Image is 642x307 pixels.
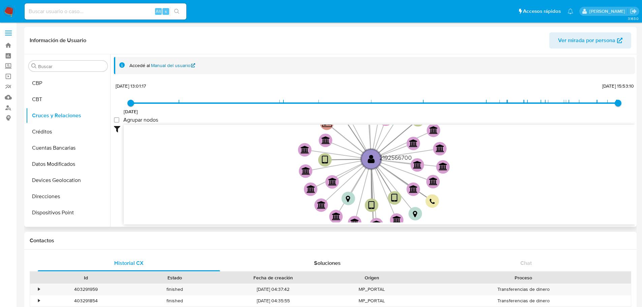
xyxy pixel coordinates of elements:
input: Buscar [38,63,105,69]
button: CBP [26,75,110,91]
h1: Información de Usuario [30,37,86,44]
span: s [165,8,167,14]
a: Manual del usuario [151,62,195,69]
button: Cruces y Relaciones [26,108,110,124]
text:  [346,195,350,203]
div: • [38,286,40,293]
button: CBT [26,91,110,108]
text:  [317,201,326,209]
input: Agrupar nodos [114,117,119,123]
div: MP_PORTAL [328,284,416,295]
text:  [302,167,310,175]
span: Accesos rápidos [523,8,561,15]
button: Créditos [26,124,110,140]
button: Ver mirada por persona [549,32,631,49]
span: Soluciones [314,259,341,267]
div: • [38,298,40,304]
text:  [391,193,398,203]
text:  [393,216,401,224]
text:  [413,210,417,218]
a: Salir [630,8,637,15]
button: Documentación [26,221,110,237]
button: Direcciones [26,188,110,205]
div: finished [130,284,219,295]
button: Buscar [31,63,37,69]
button: Devices Geolocation [26,172,110,188]
span: Alt [156,8,161,14]
div: MP_PORTAL [328,295,416,306]
text:  [429,177,438,185]
div: Estado [135,274,214,281]
span: [DATE] 15:53:10 [602,83,634,89]
h1: Contactos [30,237,631,244]
text:  [413,161,422,169]
text:  [415,115,421,125]
input: Buscar usuario o caso... [25,7,186,16]
text:  [368,201,375,210]
text:  [307,185,315,193]
div: [DATE] 04:37:42 [219,284,328,295]
div: 403291854 [42,295,130,306]
text:  [439,162,448,171]
text:  [409,139,418,147]
text:  [409,185,418,193]
text:  [332,212,341,220]
text:  [322,119,332,128]
div: Proceso [421,274,626,281]
div: Origen [332,274,411,281]
a: Notificaciones [568,8,573,14]
span: Accedé al [129,62,150,69]
text: 2192566700 [379,153,412,162]
text:  [430,198,435,205]
text:  [368,154,375,164]
div: Transferencias de dinero [416,284,631,295]
button: search-icon [170,7,184,16]
span: Chat [520,259,532,267]
span: Agrupar nodos [123,117,158,123]
div: Fecha de creación [224,274,323,281]
text:  [322,155,328,165]
div: Transferencias de dinero [416,295,631,306]
text:  [429,126,438,134]
button: Cuentas Bancarias [26,140,110,156]
button: Datos Modificados [26,156,110,172]
div: Id [47,274,126,281]
div: 403291959 [42,284,130,295]
text:  [350,218,359,226]
text:  [322,136,330,144]
span: [DATE] [124,108,138,115]
button: Dispositivos Point [26,205,110,221]
div: finished [130,295,219,306]
p: erick.zarza@mercadolibre.com.mx [589,8,628,14]
text:  [436,144,445,152]
span: Ver mirada por persona [558,32,615,49]
div: [DATE] 04:35:55 [219,295,328,306]
span: Historial CX [114,259,144,267]
text:  [328,178,337,186]
text:  [301,146,309,154]
span: [DATE] 13:01:17 [116,83,146,89]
